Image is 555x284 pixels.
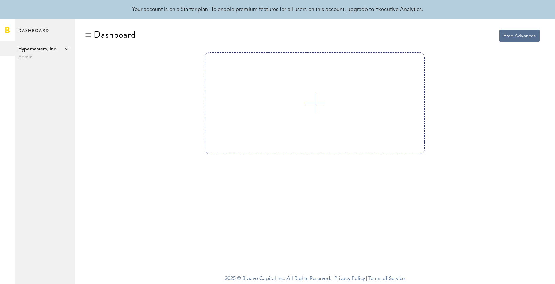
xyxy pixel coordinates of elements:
span: 2025 © Braavo Capital Inc. All Rights Reserved. [225,274,331,284]
iframe: Opens a widget where you can find more information [502,264,548,281]
span: Admin [18,53,71,61]
div: Your account is on a Starter plan. To enable premium features for all users on this account, upgr... [132,5,423,14]
button: Free Advances [499,30,540,42]
span: Dashboard [18,26,49,41]
div: Dashboard [94,29,136,40]
span: Hypemasters, Inc. [18,45,71,53]
a: Terms of Service [368,276,405,281]
a: Privacy Policy [334,276,365,281]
